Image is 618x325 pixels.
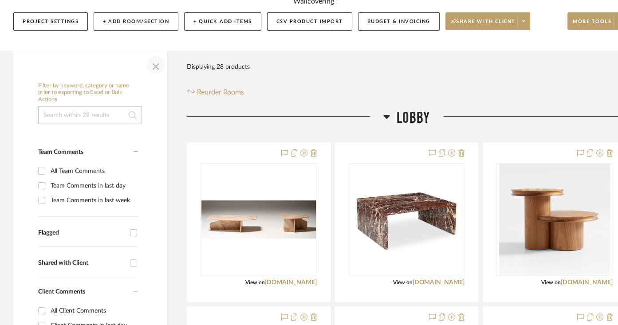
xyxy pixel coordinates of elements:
[358,12,440,31] button: Budget & Invoicing
[38,229,126,237] div: Flagged
[499,164,610,275] img: Oro Natural Walnut Wood Tiered Side Table
[267,12,352,31] button: CSV Product Import
[397,109,430,128] span: Lobby
[51,164,136,178] div: All Team Comments
[187,87,244,98] button: Reorder Rooms
[393,280,413,285] span: View on
[94,12,178,31] button: + Add Room/Section
[451,18,516,31] span: Share with client
[38,149,83,155] span: Team Comments
[51,193,136,208] div: Team Comments in last week
[561,279,613,286] a: [DOMAIN_NAME]
[197,87,244,98] span: Reorder Rooms
[201,200,316,239] img: Dolmen
[245,280,265,285] span: View on
[265,279,317,286] a: [DOMAIN_NAME]
[38,82,142,103] h6: Filter by keyword, category or name prior to exporting to Excel or Bulk Actions
[187,58,250,76] div: Displaying 28 products
[38,289,85,295] span: Client Comments
[51,304,136,318] div: All Client Comments
[184,12,261,31] button: + Quick Add Items
[445,12,531,30] button: Share with client
[573,18,611,31] span: More tools
[147,56,165,74] button: Close
[413,279,464,286] a: [DOMAIN_NAME]
[51,179,136,193] div: Team Comments in last day
[38,106,142,124] input: Search within 28 results
[541,280,561,285] span: View on
[38,259,126,267] div: Shared with Client
[351,164,462,275] img: Kelly Marble Coffee Table
[13,12,88,31] button: Project Settings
